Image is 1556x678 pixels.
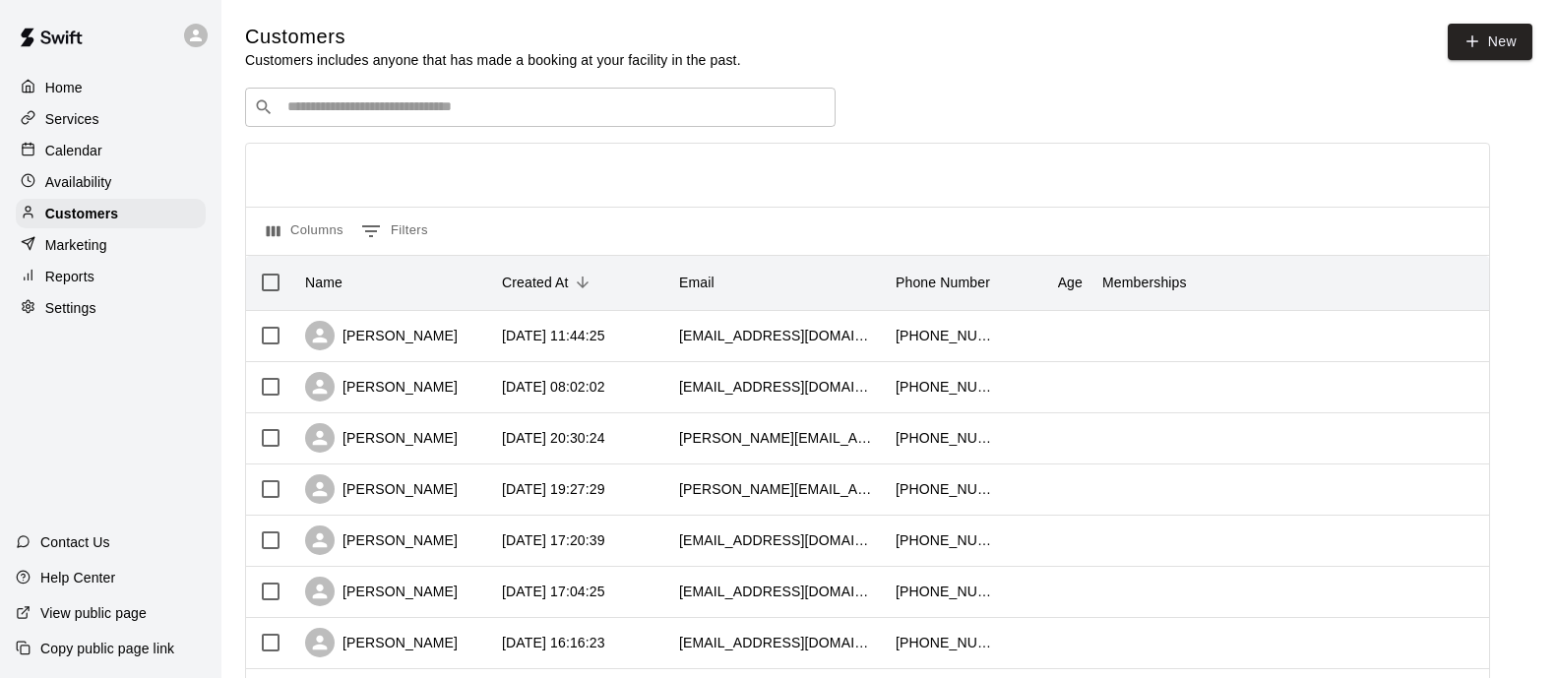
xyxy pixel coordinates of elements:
[679,582,876,601] div: irenecabading@yahoo.com
[45,78,83,97] p: Home
[896,255,990,310] div: Phone Number
[305,321,458,350] div: [PERSON_NAME]
[502,479,605,499] div: 2025-09-09 19:27:29
[245,50,741,70] p: Customers includes anyone that has made a booking at your facility in the past.
[679,255,715,310] div: Email
[1058,255,1083,310] div: Age
[305,628,458,657] div: [PERSON_NAME]
[1004,255,1092,310] div: Age
[569,269,596,296] button: Sort
[16,262,206,291] a: Reports
[896,479,994,499] div: +15109652226
[669,255,886,310] div: Email
[1448,24,1532,60] a: New
[40,639,174,658] p: Copy public page link
[305,372,458,401] div: [PERSON_NAME]
[679,479,876,499] div: carla.oelkers@gmail.com
[40,603,147,623] p: View public page
[502,633,605,652] div: 2025-09-09 16:16:23
[45,141,102,160] p: Calendar
[305,474,458,504] div: [PERSON_NAME]
[245,24,741,50] h5: Customers
[679,377,876,397] div: ninits2011@gmail.com
[896,582,994,601] div: +19253246659
[45,172,112,192] p: Availability
[16,136,206,165] a: Calendar
[45,109,99,129] p: Services
[40,532,110,552] p: Contact Us
[896,326,994,345] div: +17074896310
[679,428,876,448] div: melissa.c.bartholomew@gmail.com
[679,633,876,652] div: kylie.crabb2028@hotmail.com
[1092,255,1388,310] div: Memberships
[502,582,605,601] div: 2025-09-09 17:04:25
[16,293,206,323] a: Settings
[40,568,115,587] p: Help Center
[305,525,458,555] div: [PERSON_NAME]
[502,377,605,397] div: 2025-09-10 08:02:02
[245,88,836,127] div: Search customers by name or email
[1102,255,1187,310] div: Memberships
[679,530,876,550] div: jmartin3013@gmail.com
[45,204,118,223] p: Customers
[295,255,492,310] div: Name
[305,577,458,606] div: [PERSON_NAME]
[45,298,96,318] p: Settings
[502,530,605,550] div: 2025-09-09 17:20:39
[896,633,994,652] div: +17074782359
[896,530,994,550] div: +12096279451
[16,167,206,197] a: Availability
[502,255,569,310] div: Created At
[16,230,206,260] a: Marketing
[886,255,1004,310] div: Phone Number
[896,377,994,397] div: +16315042686
[45,267,94,286] p: Reports
[16,73,206,102] a: Home
[896,428,994,448] div: +16507636936
[502,428,605,448] div: 2025-09-09 20:30:24
[305,423,458,453] div: [PERSON_NAME]
[502,326,605,345] div: 2025-09-10 11:44:25
[16,104,206,134] a: Services
[356,216,433,247] button: Show filters
[45,235,107,255] p: Marketing
[492,255,669,310] div: Created At
[262,216,348,247] button: Select columns
[305,255,342,310] div: Name
[679,326,876,345] div: katiemalvarez@gmail.com
[16,199,206,228] a: Customers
